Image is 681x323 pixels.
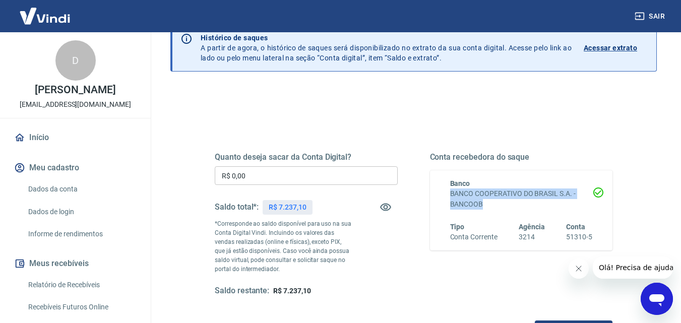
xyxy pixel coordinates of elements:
h6: Conta Corrente [450,232,498,242]
a: Relatório de Recebíveis [24,275,139,295]
p: [EMAIL_ADDRESS][DOMAIN_NAME] [20,99,131,110]
a: Acessar extrato [584,33,648,63]
a: Recebíveis Futuros Online [24,297,139,317]
span: Tipo [450,223,465,231]
p: Histórico de saques [201,33,572,43]
a: Dados de login [24,202,139,222]
span: Conta [566,223,585,231]
button: Meu cadastro [12,157,139,179]
p: Acessar extrato [584,43,637,53]
h5: Saldo restante: [215,286,269,296]
h5: Quanto deseja sacar da Conta Digital? [215,152,398,162]
span: Olá! Precisa de ajuda? [6,7,85,15]
p: *Corresponde ao saldo disponível para uso na sua Conta Digital Vindi. Incluindo os valores das ve... [215,219,352,274]
div: D [55,40,96,81]
a: Dados da conta [24,179,139,200]
span: R$ 7.237,10 [273,287,311,295]
p: A partir de agora, o histórico de saques será disponibilizado no extrato da sua conta digital. Ac... [201,33,572,63]
span: Agência [519,223,545,231]
h6: BANCO COOPERATIVO DO BRASIL S.A. - BANCOOB [450,188,593,210]
a: Informe de rendimentos [24,224,139,244]
p: [PERSON_NAME] [35,85,115,95]
span: Banco [450,179,470,187]
iframe: Mensagem da empresa [593,256,673,279]
iframe: Fechar mensagem [569,259,589,279]
a: Início [12,126,139,149]
p: R$ 7.237,10 [269,202,306,213]
h5: Conta recebedora do saque [430,152,613,162]
h6: 3214 [519,232,545,242]
h6: 51310-5 [566,232,592,242]
button: Meus recebíveis [12,252,139,275]
img: Vindi [12,1,78,31]
iframe: Botão para abrir a janela de mensagens [641,283,673,315]
button: Sair [633,7,669,26]
h5: Saldo total*: [215,202,259,212]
